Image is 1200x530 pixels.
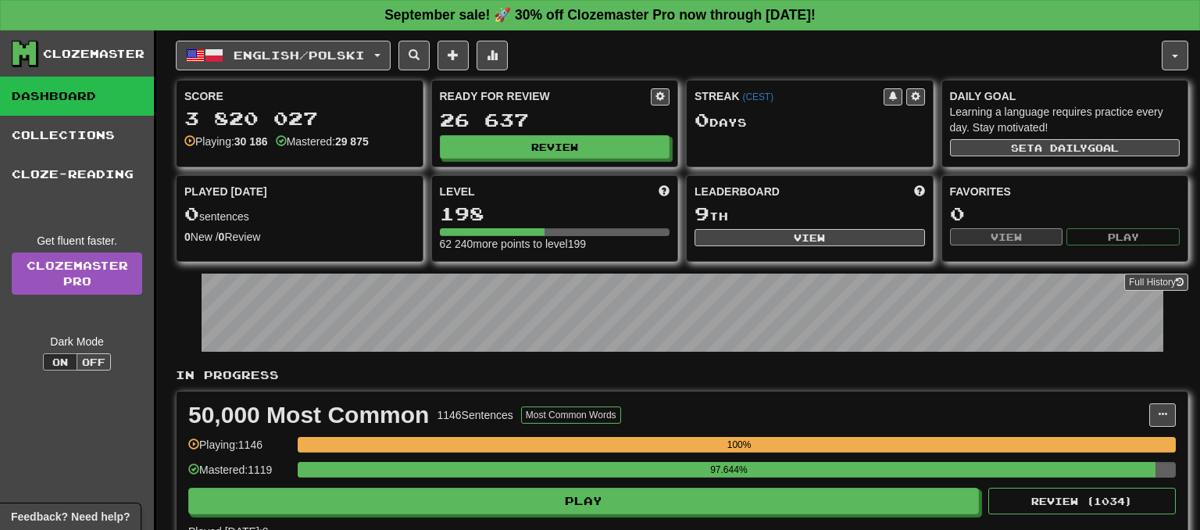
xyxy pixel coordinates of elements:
[950,228,1063,245] button: View
[440,236,670,252] div: 62 240 more points to level 199
[695,110,925,131] div: Day s
[77,353,111,371] button: Off
[302,462,1155,478] div: 97.644%
[188,437,290,463] div: Playing: 1146
[440,204,670,224] div: 198
[335,135,369,148] strong: 29 875
[440,110,670,130] div: 26 637
[437,41,469,70] button: Add sentence to collection
[184,134,268,149] div: Playing:
[12,252,142,295] a: ClozemasterPro
[437,407,512,423] div: 1146 Sentences
[742,91,773,102] a: (CEST)
[188,488,979,514] button: Play
[695,109,709,131] span: 0
[184,229,415,245] div: New / Review
[188,462,290,488] div: Mastered: 1119
[1124,274,1188,291] button: Full History
[398,41,430,70] button: Search sentences
[988,488,1176,514] button: Review (1034)
[43,353,77,371] button: On
[234,48,365,62] span: English / Polski
[184,109,415,128] div: 3 820 027
[440,135,670,159] button: Review
[384,7,816,23] strong: September sale! 🚀 30% off Clozemaster Pro now through [DATE]!
[950,104,1180,135] div: Learning a language requires practice every day. Stay motivated!
[11,509,130,525] span: Open feedback widget
[950,88,1180,104] div: Daily Goal
[184,202,199,224] span: 0
[950,184,1180,199] div: Favorites
[234,135,268,148] strong: 30 186
[12,334,142,349] div: Dark Mode
[184,88,415,104] div: Score
[914,184,925,199] span: This week in points, UTC
[176,41,391,70] button: English/Polski
[219,231,225,243] strong: 0
[176,367,1188,383] p: In Progress
[477,41,508,70] button: More stats
[12,233,142,249] div: Get fluent faster.
[440,184,475,199] span: Level
[302,437,1176,453] div: 100%
[188,403,429,427] div: 50,000 Most Common
[184,204,415,224] div: sentences
[695,229,925,246] button: View
[521,406,621,424] button: Most Common Words
[184,184,267,199] span: Played [DATE]
[659,184,670,199] span: Score more points to level up
[276,134,369,149] div: Mastered:
[440,88,652,104] div: Ready for Review
[950,139,1180,156] button: Seta dailygoal
[1066,228,1180,245] button: Play
[950,204,1180,224] div: 0
[695,184,780,199] span: Leaderboard
[184,231,191,243] strong: 0
[43,46,145,62] div: Clozemaster
[695,202,709,224] span: 9
[695,88,884,104] div: Streak
[695,204,925,224] div: th
[1034,142,1087,153] span: a daily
